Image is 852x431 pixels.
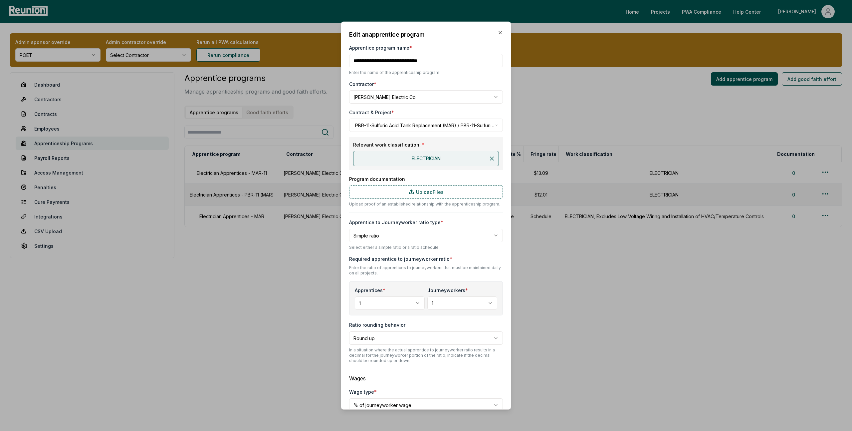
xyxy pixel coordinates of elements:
[353,151,499,166] div: ELECTRICIAN
[349,374,503,382] p: Wages
[349,44,412,51] label: Apprentice program name
[349,70,503,75] p: Enter the name of the apprenticeship program
[349,30,503,39] h2: Edit an apprentice program
[349,219,443,225] label: Apprentice to Journeyworker ratio type
[353,141,499,148] label: Relevant work classification:
[349,265,503,276] p: Enter the ratio of apprentices to journeyworkers that must be maintained daily on all projects.
[427,287,468,294] label: Journeyworkers
[349,389,377,395] label: Wage type
[349,185,503,199] label: Upload Files
[349,255,503,262] label: Required apprentice to journeyworker ratio
[349,109,394,116] label: Contract & Project
[349,322,405,328] label: Ratio rounding behavior
[349,201,503,207] p: Upload proof of an established relationship with the apprenticeship program.
[349,176,503,183] label: Program documentation
[349,347,503,363] p: In a situation where the actual apprentice to journeyworker ratio results in a decimal for the jo...
[355,287,385,294] label: Apprentices
[349,245,503,250] p: Select either a simple ratio or a ratio schedule.
[349,81,376,88] label: Contractor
